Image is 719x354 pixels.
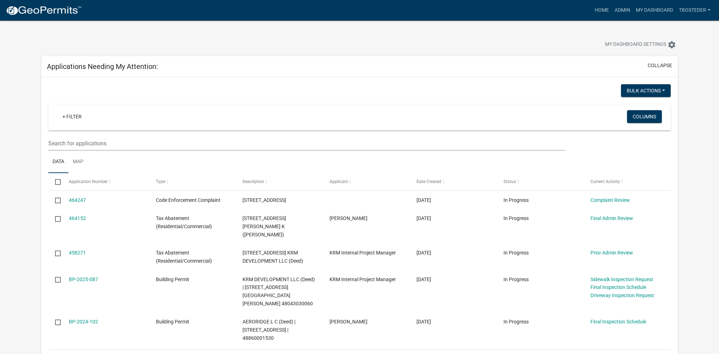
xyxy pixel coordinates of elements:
a: 458271 [69,250,86,256]
a: + Filter [57,110,87,123]
span: 202 E DETROIT AVE [243,197,286,203]
a: Complaint Review [590,197,630,203]
span: 505 N 20TH ST KRM DEVELOPMENT LLC (Deed) [243,250,303,264]
datatable-header-cell: Status [497,173,584,190]
span: KRM Internal Project Manager [329,250,396,256]
button: Bulk Actions [621,84,671,97]
span: In Progress [503,215,529,221]
a: BP-2025-087 [69,277,98,282]
a: Final Admin Review [590,215,633,221]
datatable-header-cell: Select [48,173,62,190]
datatable-header-cell: Applicant [323,173,410,190]
a: tbosteder [676,4,713,17]
span: Application Number [69,179,108,184]
a: BP-2024-102 [69,319,98,324]
span: My Dashboard Settings [605,41,666,49]
span: Tax Abatement (Residential/Commercial) [156,250,212,264]
a: Prior Admin Review [590,250,633,256]
span: Applicant [329,179,348,184]
span: KRM DEVELOPMENT LLC (Deed) | 1602 E GIRARD AVE | 48043030060 [243,277,315,306]
a: 464247 [69,197,86,203]
span: Code Enforcement Complaint [156,197,220,203]
span: Building Permit [156,319,189,324]
span: Status [503,179,516,184]
span: AERORIDGE L C (Deed) | 1009 S JEFFERSON WAY | 48860001530 [243,319,295,341]
i: settings [668,41,676,49]
a: Driveway Inspection Request [590,293,654,298]
button: Columns [627,110,662,123]
span: In Progress [503,250,529,256]
a: My Dashboard [633,4,676,17]
span: Description [243,179,264,184]
a: Home [592,4,612,17]
a: Admin [612,4,633,17]
datatable-header-cell: Current Activity [583,173,670,190]
span: Date Created [416,179,441,184]
datatable-header-cell: Date Created [410,173,497,190]
a: Data [48,151,69,173]
span: Tax Abatement (Residential/Commercial) [156,215,212,229]
span: In Progress [503,197,529,203]
button: collapse [648,62,672,69]
span: 07/31/2024 [416,319,431,324]
input: Search for applications [48,136,565,151]
a: Final Inspection Schedule [590,319,646,324]
span: 2314 N 8TH ST EVANS, TYLER K/ALICIA K (Deed) [243,215,286,237]
span: In Progress [503,277,529,282]
a: Final Inspection Schedule [590,284,646,290]
span: Tyler Evans [329,215,367,221]
span: In Progress [503,319,529,324]
datatable-header-cell: Type [149,173,236,190]
span: 08/01/2025 [416,250,431,256]
a: 464152 [69,215,86,221]
span: Current Activity [590,179,620,184]
span: 08/14/2025 [416,215,431,221]
span: tyler [329,319,367,324]
span: 04/28/2025 [416,277,431,282]
a: Map [69,151,88,173]
span: 08/15/2025 [416,197,431,203]
button: My Dashboard Settingssettings [599,38,682,52]
datatable-header-cell: Description [236,173,323,190]
span: Type [156,179,165,184]
a: Sidewalk Inspection Request [590,277,653,282]
datatable-header-cell: Application Number [62,173,149,190]
span: KRM Internal Project Manager [329,277,396,282]
span: Building Permit [156,277,189,282]
h5: Applications Needing My Attention: [47,62,158,71]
